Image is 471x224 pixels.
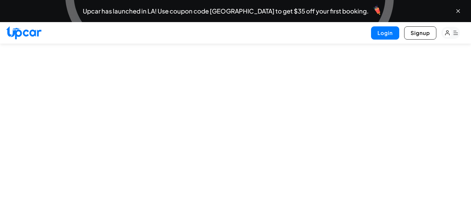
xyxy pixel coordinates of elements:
button: Login [371,26,399,40]
button: Signup [404,26,436,40]
span: Upcar has launched in LA! Use coupon code [GEOGRAPHIC_DATA] to get $35 off your first booking. [83,8,369,14]
button: Close banner [455,8,461,14]
img: Upcar Logo [6,26,41,39]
